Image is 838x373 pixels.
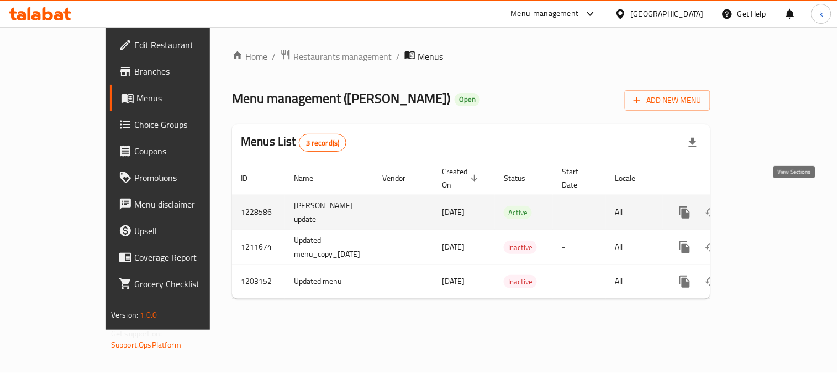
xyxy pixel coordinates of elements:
[232,162,787,299] table: enhanced table
[110,271,245,297] a: Grocery Checklist
[134,144,236,158] span: Coupons
[615,172,650,185] span: Locale
[232,86,450,111] span: Menu management ( [PERSON_NAME] )
[631,8,704,20] div: [GEOGRAPHIC_DATA]
[134,65,236,78] span: Branches
[241,133,346,152] h2: Menus List
[134,251,236,264] span: Coverage Report
[299,134,347,152] div: Total records count
[110,138,245,164] a: Coupons
[504,241,537,254] div: Inactive
[110,164,245,191] a: Promotions
[111,308,138,322] span: Version:
[136,91,236,105] span: Menus
[111,327,162,341] span: Get support on:
[672,268,698,295] button: more
[232,265,285,298] td: 1203152
[110,217,245,244] a: Upsell
[232,195,285,230] td: 1228586
[110,244,245,271] a: Coverage Report
[241,172,262,185] span: ID
[606,195,663,230] td: All
[442,240,465,254] span: [DATE]
[232,230,285,265] td: 1211674
[553,230,606,265] td: -
[232,49,710,64] nav: breadcrumb
[698,268,725,295] button: Change Status
[140,308,157,322] span: 1.0.0
[442,205,465,219] span: [DATE]
[698,199,725,226] button: Change Status
[455,93,480,106] div: Open
[504,241,537,254] span: Inactive
[634,94,702,107] span: Add New Menu
[111,338,181,352] a: Support.OpsPlatform
[110,111,245,138] a: Choice Groups
[606,265,663,298] td: All
[110,32,245,58] a: Edit Restaurant
[134,118,236,131] span: Choice Groups
[285,195,373,230] td: [PERSON_NAME] update
[134,171,236,184] span: Promotions
[110,58,245,85] a: Branches
[511,7,579,20] div: Menu-management
[294,172,328,185] span: Name
[455,95,480,104] span: Open
[663,162,787,195] th: Actions
[553,265,606,298] td: -
[134,38,236,51] span: Edit Restaurant
[442,274,465,288] span: [DATE]
[382,172,420,185] span: Vendor
[299,138,346,148] span: 3 record(s)
[819,8,823,20] span: k
[672,199,698,226] button: more
[504,276,537,288] span: Inactive
[625,90,710,111] button: Add New Menu
[679,129,706,156] div: Export file
[134,224,236,237] span: Upsell
[285,230,373,265] td: Updated menu_copy_[DATE]
[553,195,606,230] td: -
[293,50,392,63] span: Restaurants management
[280,49,392,64] a: Restaurants management
[272,50,276,63] li: /
[232,50,267,63] a: Home
[134,277,236,291] span: Grocery Checklist
[672,234,698,261] button: more
[396,50,400,63] li: /
[504,206,532,219] span: Active
[504,172,540,185] span: Status
[110,191,245,217] a: Menu disclaimer
[606,230,663,265] td: All
[418,50,443,63] span: Menus
[442,165,482,191] span: Created On
[134,198,236,211] span: Menu disclaimer
[562,165,593,191] span: Start Date
[110,85,245,111] a: Menus
[698,234,725,261] button: Change Status
[285,265,373,298] td: Updated menu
